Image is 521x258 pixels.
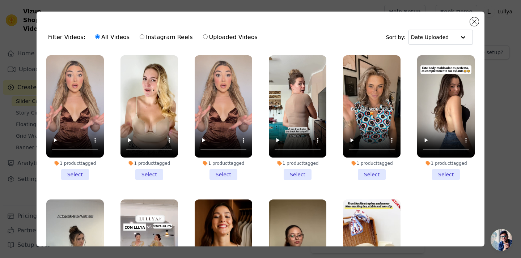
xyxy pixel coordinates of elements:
button: Close modal [470,17,479,26]
div: 1 product tagged [269,160,326,166]
div: 1 product tagged [343,160,401,166]
label: Instagram Reels [139,33,193,42]
div: 1 product tagged [120,160,178,166]
div: 1 product tagged [46,160,104,166]
div: Sort by: [386,30,473,45]
label: Uploaded Videos [203,33,258,42]
div: 1 product tagged [417,160,475,166]
label: All Videos [95,33,130,42]
div: Filter Videos: [48,29,262,46]
div: 1 product tagged [195,160,252,166]
a: Aprire la chat [491,229,512,251]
